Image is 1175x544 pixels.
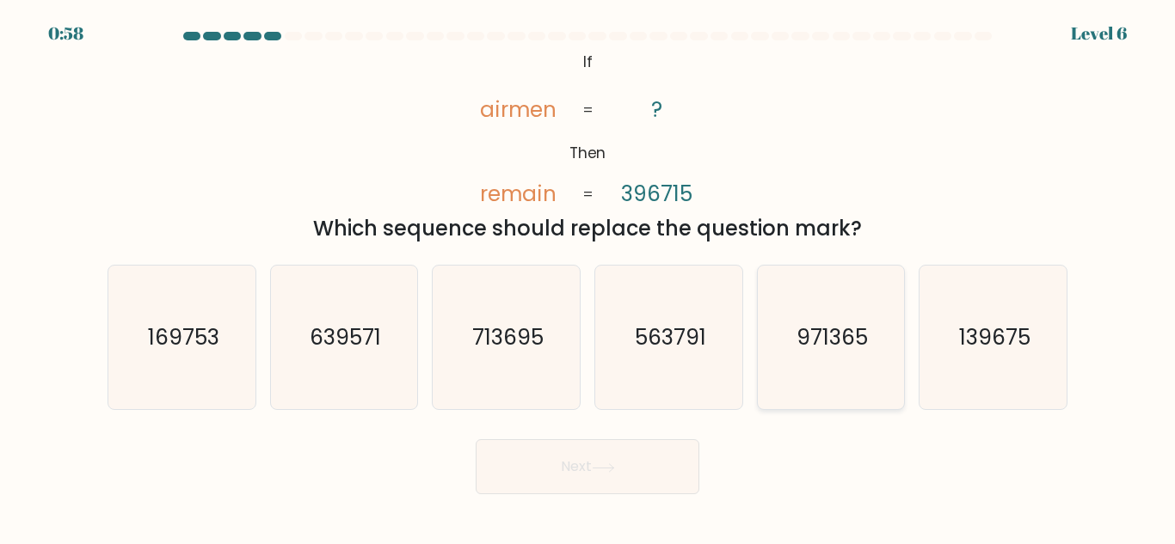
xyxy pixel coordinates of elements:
[569,143,606,163] tspan: Then
[472,322,544,352] text: 713695
[48,21,83,46] div: 0:58
[621,180,692,210] tspan: 396715
[582,184,594,205] tspan: =
[582,100,594,120] tspan: =
[583,52,593,72] tspan: If
[310,322,381,352] text: 639571
[634,322,705,352] text: 563791
[651,95,662,125] tspan: ?
[118,213,1057,244] div: Which sequence should replace the question mark?
[455,47,720,211] svg: @import url('[URL][DOMAIN_NAME]);
[959,322,1030,352] text: 139675
[1071,21,1127,46] div: Level 6
[476,439,699,494] button: Next
[480,95,557,125] tspan: airmen
[797,322,868,352] text: 971365
[480,179,557,209] tspan: remain
[147,322,218,352] text: 169753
